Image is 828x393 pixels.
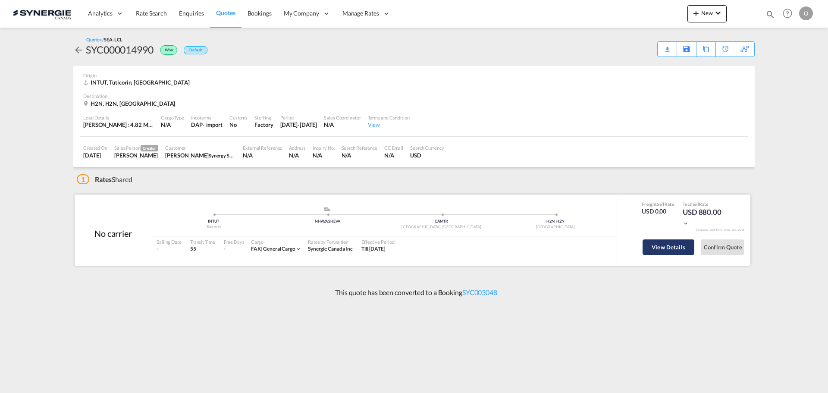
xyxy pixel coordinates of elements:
div: Quote PDF is not available at this time [662,42,672,50]
md-icon: icon-chevron-down [683,220,689,226]
span: H2N [556,219,565,223]
div: general cargo [251,245,295,253]
div: O [799,6,813,20]
p: This quote has been converted to a Booking [331,288,497,297]
span: Help [780,6,795,21]
span: Manage Rates [342,9,379,18]
div: Free Days [224,239,245,245]
div: N/A [384,151,403,159]
div: Address [289,145,305,151]
div: Sales Coordinator [324,114,361,121]
md-icon: icon-plus 400-fg [691,8,701,18]
span: Synergy Sourcing [209,152,245,159]
div: Created On [83,145,107,151]
span: My Company [284,9,319,18]
md-icon: icon-chevron-down [713,8,723,18]
span: FAK [251,245,263,252]
div: N/A [342,151,377,159]
div: DAP [191,121,203,129]
div: icon-magnify [765,9,775,22]
div: Transit Time [190,239,215,245]
div: N/A [324,121,361,129]
span: New [691,9,723,16]
div: NHAVA SHEVA [270,219,384,224]
div: Search Currency [410,145,444,151]
div: N/A [289,151,305,159]
button: icon-plus 400-fgNewicon-chevron-down [687,5,727,22]
span: Won [165,47,175,56]
div: No carrier [94,227,132,239]
span: Creator [141,145,158,151]
div: Factory Stuffing [254,121,273,129]
div: USD 0.00 [642,207,674,216]
div: Help [780,6,799,22]
span: Analytics [88,9,113,18]
div: Synergie Canada Inc [308,245,353,253]
div: Stuffing [254,114,273,121]
div: - [224,245,226,253]
div: 23 Oct 2025 [280,121,317,129]
div: Effective Period [361,239,394,245]
div: Monty Sud [165,151,236,159]
div: 23 Sep 2025 [83,151,107,159]
div: Search Reference [342,145,377,151]
span: Quotes [216,9,235,16]
span: Bookings [248,9,272,17]
div: Tuticorin [157,224,270,230]
div: N/A [161,121,184,129]
div: SYC000014990 [86,43,154,57]
div: Period [280,114,317,121]
div: INTUT [157,219,270,224]
img: 1f56c880d42311ef80fc7dca854c8e59.png [13,4,71,23]
div: H2N, H2N, Canada [83,100,177,107]
div: Customs [229,114,248,121]
div: Won [154,43,179,57]
md-icon: icon-chevron-down [295,246,301,252]
div: Cargo Type [161,114,184,121]
div: icon-arrow-left [73,43,86,57]
div: Save As Template [677,42,696,57]
div: Freight Rate [642,201,674,207]
div: No [229,121,248,129]
div: [PERSON_NAME] : 4.82 MT | Volumetric Wt : 30.66 CBM | Chargeable Wt : 30.66 W/M [83,121,154,129]
div: Till 23 Oct 2025 [361,245,386,253]
div: Inquiry No. [313,145,335,151]
div: External Reference [243,145,282,151]
div: Default [184,46,207,54]
div: Destination [83,93,745,99]
md-icon: icon-magnify [765,9,775,19]
md-icon: icon-arrow-left [73,45,84,55]
div: 55 [190,245,215,253]
div: CAMTR [385,219,499,224]
div: - import [203,121,223,129]
div: Cargo [251,239,301,245]
div: Shared [77,175,132,184]
button: View Details [643,239,694,255]
div: USD 880.00 [683,207,726,228]
div: Rates by Forwarder [308,239,353,245]
div: Sales Person [114,145,158,151]
div: Incoterms [191,114,223,121]
div: N/A [313,151,335,159]
div: Rosa Ho [114,151,158,159]
div: Origin [83,72,745,79]
div: Terms and Condition [368,114,410,121]
div: View [368,121,410,129]
div: Remark and Inclusion included [689,228,750,233]
div: Load Details [83,114,154,121]
span: INTUT, Tuticorin, [GEOGRAPHIC_DATA] [91,79,190,86]
div: Quotes /SEA-LCL [86,36,122,43]
div: USD [410,151,444,159]
span: Rate Search [136,9,167,17]
span: Till [DATE] [361,245,386,252]
div: [GEOGRAPHIC_DATA], [GEOGRAPHIC_DATA] [385,224,499,230]
span: Synergie Canada Inc [308,245,353,252]
md-icon: icon-download [662,43,672,50]
div: Sailing Date [157,239,182,245]
span: H2N [546,219,556,223]
md-icon: assets/icons/custom/ship-fill.svg [322,207,332,211]
span: Enquiries [179,9,204,17]
div: Total Rate [683,201,726,207]
span: Sell [693,201,699,207]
